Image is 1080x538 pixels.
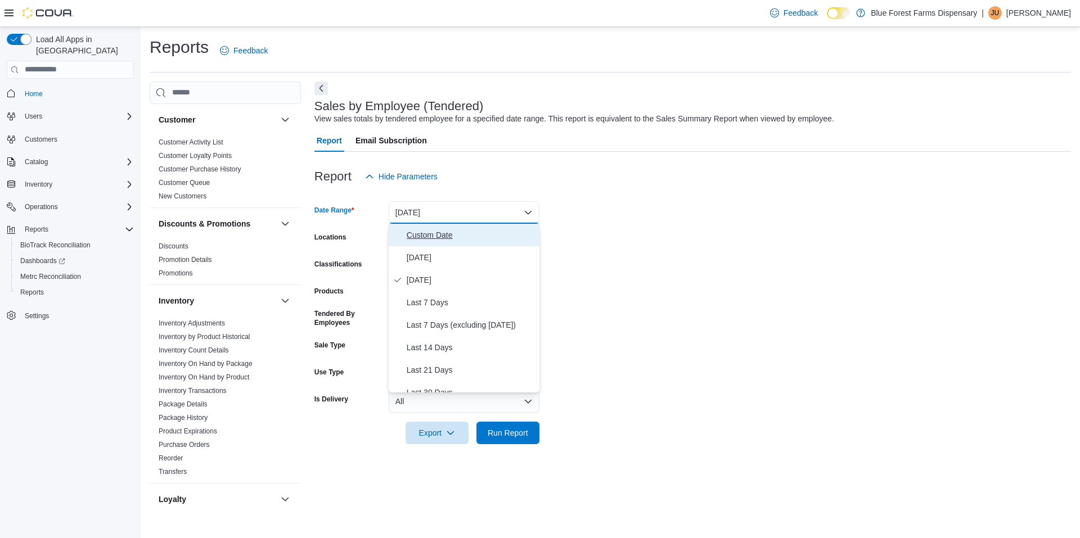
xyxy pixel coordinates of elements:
a: Discounts [159,242,188,250]
span: Reports [25,225,48,234]
button: Operations [20,200,62,214]
a: New Customers [159,192,206,200]
button: Settings [2,307,138,323]
button: Loyalty [159,494,276,505]
span: Purchase Orders [159,440,210,449]
a: Promotion Details [159,256,212,264]
span: Product Expirations [159,427,217,436]
span: Last 30 Days [407,386,535,399]
button: Catalog [20,155,52,169]
span: Load All Apps in [GEOGRAPHIC_DATA] [31,34,134,56]
h3: Customer [159,114,195,125]
button: Inventory [159,295,276,306]
a: Transfers [159,468,187,476]
span: Metrc Reconciliation [20,272,81,281]
a: Home [20,87,47,101]
span: New Customers [159,192,206,201]
label: Classifications [314,260,362,269]
button: Users [20,110,47,123]
a: Package History [159,414,208,422]
button: Reports [2,221,138,237]
div: Inventory [150,317,301,483]
div: Discounts & Promotions [150,239,301,284]
span: Settings [25,311,49,320]
a: Metrc Reconciliation [16,270,85,283]
span: Run Report [488,427,528,438]
span: Inventory [25,180,52,189]
a: Dashboards [11,253,138,269]
span: Inventory Count Details [159,346,229,355]
span: Home [25,89,43,98]
span: Inventory [20,178,134,191]
span: Inventory On Hand by Product [159,373,249,382]
span: Catalog [20,155,134,169]
a: Inventory Count Details [159,346,229,354]
a: Inventory by Product Historical [159,333,250,341]
h3: Discounts & Promotions [159,218,250,229]
p: | [982,6,984,20]
button: Customers [2,131,138,147]
span: Reports [20,288,44,297]
div: Select listbox [389,224,539,392]
span: Feedback [233,45,268,56]
span: Discounts [159,242,188,251]
button: Customer [159,114,276,125]
a: Customer Queue [159,179,210,187]
h1: Reports [150,36,209,58]
a: Product Expirations [159,427,217,435]
button: Inventory [2,177,138,192]
button: Export [406,422,469,444]
span: [DATE] [407,273,535,287]
img: Cova [22,7,73,19]
span: BioTrack Reconciliation [20,241,91,250]
a: Customers [20,133,62,146]
h3: Inventory [159,295,194,306]
a: Inventory Transactions [159,387,227,395]
span: Customers [20,132,134,146]
label: Is Delivery [314,395,348,404]
button: Reports [11,284,138,300]
button: Run Report [476,422,539,444]
a: Dashboards [16,254,70,268]
span: Inventory Transactions [159,386,227,395]
p: Blue Forest Farms Dispensary [871,6,977,20]
a: Reports [16,286,48,299]
button: Operations [2,199,138,215]
span: Customers [25,135,57,144]
a: Feedback [215,39,272,62]
span: Reports [20,223,134,236]
a: Inventory On Hand by Product [159,373,249,381]
span: Inventory On Hand by Package [159,359,253,368]
span: Customer Purchase History [159,165,241,174]
button: Users [2,108,138,124]
button: Discounts & Promotions [278,217,292,230]
button: Metrc Reconciliation [11,269,138,284]
span: Reorder [159,454,183,463]
span: Custom Date [407,228,535,242]
div: Customer [150,135,301,207]
a: Customer Purchase History [159,165,241,173]
label: Sale Type [314,341,345,350]
span: Feedback [784,7,818,19]
h3: Report [314,170,352,183]
a: Inventory Adjustments [159,319,225,327]
button: Next [314,82,328,95]
span: BioTrack Reconciliation [16,238,134,252]
label: Use Type [314,368,344,377]
button: All [389,390,539,413]
button: Inventory [20,178,57,191]
span: Dashboards [16,254,134,268]
a: Promotions [159,269,193,277]
span: Transfers [159,467,187,476]
nav: Complex example [7,81,134,353]
a: Customer Loyalty Points [159,152,232,160]
a: Purchase Orders [159,441,210,449]
h3: Sales by Employee (Tendered) [314,100,484,113]
button: Hide Parameters [361,165,442,188]
button: Inventory [278,294,292,308]
span: Dashboards [20,256,65,265]
span: Dark Mode [827,19,827,20]
a: Package Details [159,400,208,408]
button: Customer [278,113,292,126]
div: View sales totals by tendered employee for a specified date range. This report is equivalent to t... [314,113,834,125]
